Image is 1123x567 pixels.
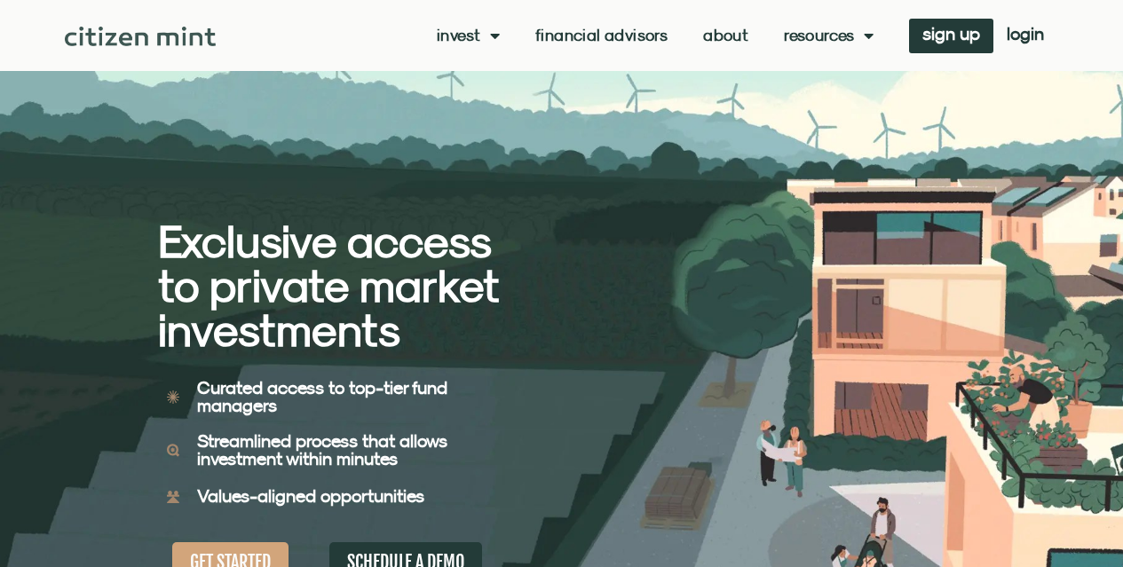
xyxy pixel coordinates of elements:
b: Curated access to top-tier fund managers [197,377,447,415]
a: Financial Advisors [535,27,668,44]
nav: Menu [437,27,874,44]
a: sign up [909,19,993,53]
b: Streamlined process that allows investment within minutes [197,430,447,469]
b: Values-aligned opportunities [197,485,424,506]
span: login [1007,28,1044,40]
a: login [993,19,1057,53]
img: Citizen Mint [65,27,217,46]
a: About [703,27,748,44]
a: Invest [437,27,500,44]
span: sign up [922,28,980,40]
h2: Exclusive access to private market investments [158,219,500,352]
a: Resources [784,27,874,44]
